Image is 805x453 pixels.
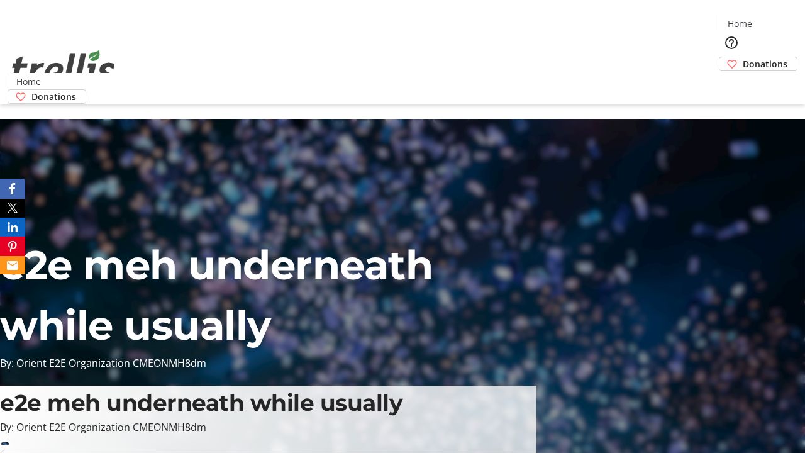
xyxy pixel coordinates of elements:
[8,89,86,104] a: Donations
[31,90,76,103] span: Donations
[743,57,787,70] span: Donations
[719,30,744,55] button: Help
[8,75,48,88] a: Home
[728,17,752,30] span: Home
[16,75,41,88] span: Home
[719,17,760,30] a: Home
[719,71,744,96] button: Cart
[719,57,797,71] a: Donations
[8,36,119,99] img: Orient E2E Organization CMEONMH8dm's Logo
